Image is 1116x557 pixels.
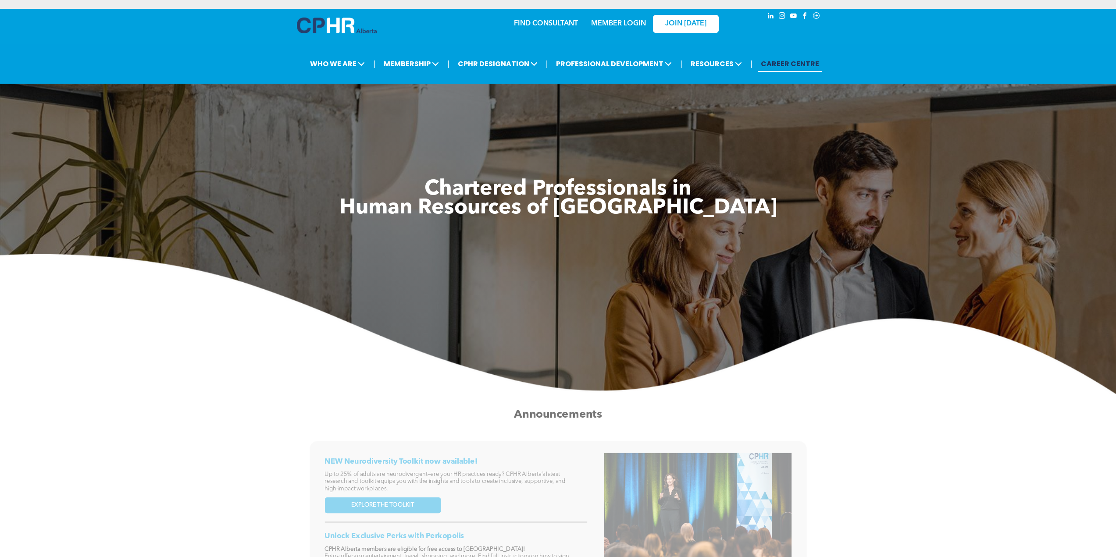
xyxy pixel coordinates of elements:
[800,11,810,23] a: facebook
[766,11,776,23] a: linkedin
[777,11,787,23] a: instagram
[591,20,646,27] a: MEMBER LOGIN
[307,56,367,72] span: WHO WE ARE
[812,11,821,23] a: Social network
[324,458,477,465] span: NEW Neurodiversity Toolkit now available!
[553,56,674,72] span: PROFESSIONAL DEVELOPMENT
[447,55,449,73] li: |
[514,409,602,420] span: Announcements
[455,56,540,72] span: CPHR DESIGNATION
[351,502,414,509] span: EXPLORE THE TOOLKIT
[653,15,719,33] a: JOIN [DATE]
[339,198,777,219] span: Human Resources of [GEOGRAPHIC_DATA]
[789,11,799,23] a: youtube
[688,56,745,72] span: RESOURCES
[373,55,375,73] li: |
[680,55,682,73] li: |
[297,18,377,33] img: A blue and white logo for cp alberta
[750,55,752,73] li: |
[381,56,442,72] span: MEMBERSHIP
[758,56,822,72] a: CAREER CENTRE
[324,546,525,552] strong: CPHR Alberta members are eligible for free access to [GEOGRAPHIC_DATA]!
[324,497,441,513] a: EXPLORE THE TOOLKIT
[665,20,706,28] span: JOIN [DATE]
[424,179,692,200] span: Chartered Professionals in
[514,20,578,27] a: FIND CONSULTANT
[546,55,548,73] li: |
[324,472,565,491] span: Up to 25% of adults are neurodivergent—are your HR practices ready? CPHR Alberta’s latest researc...
[324,532,464,539] span: Unlock Exclusive Perks with Perkopolis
